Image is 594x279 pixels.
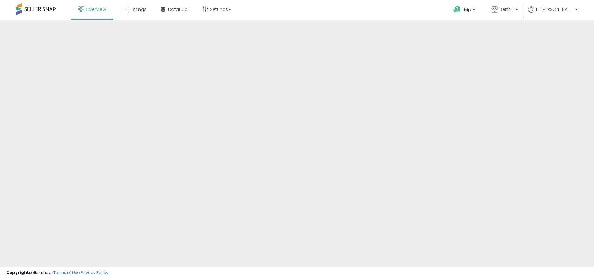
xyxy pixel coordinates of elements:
a: Help [448,1,481,20]
a: Terms of Use [53,270,80,276]
i: Get Help [453,6,461,13]
span: Berts+ [500,6,514,12]
span: Overview [86,6,106,12]
a: Privacy Policy [81,270,108,276]
strong: Copyright [6,270,29,276]
div: seller snap | | [6,270,108,276]
span: DataHub [168,6,188,12]
span: Hi [PERSON_NAME] [536,6,573,12]
span: Listings [130,6,147,12]
a: Hi [PERSON_NAME] [528,6,578,20]
span: Help [462,7,471,12]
